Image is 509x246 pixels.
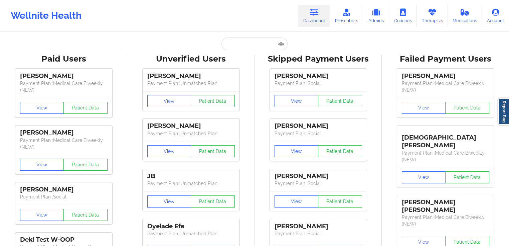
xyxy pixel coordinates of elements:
[20,236,108,244] div: Deki Test W-OOP
[402,171,446,183] button: View
[275,180,362,187] p: Payment Plan : Social
[275,130,362,137] p: Payment Plan : Social
[318,95,362,107] button: Patient Data
[20,186,108,193] div: [PERSON_NAME]
[275,145,319,157] button: View
[402,72,489,80] div: [PERSON_NAME]
[20,159,64,171] button: View
[63,209,108,221] button: Patient Data
[20,72,108,80] div: [PERSON_NAME]
[191,95,235,107] button: Patient Data
[20,129,108,137] div: [PERSON_NAME]
[402,80,489,93] p: Payment Plan : Medical Care Biweekly (NEW)
[147,230,235,237] p: Payment Plan : Unmatched Plan
[318,195,362,208] button: Patient Data
[259,54,377,64] div: Skipped Payment Users
[298,5,330,27] a: Dashboard
[147,172,235,180] div: JB
[330,5,363,27] a: Prescribers
[363,5,389,27] a: Admins
[147,72,235,80] div: [PERSON_NAME]
[147,122,235,130] div: [PERSON_NAME]
[275,230,362,237] p: Payment Plan : Social
[482,5,509,27] a: Account
[318,145,362,157] button: Patient Data
[275,122,362,130] div: [PERSON_NAME]
[20,137,108,150] p: Payment Plan : Medical Care Biweekly (NEW)
[402,129,489,149] div: [DEMOGRAPHIC_DATA][PERSON_NAME]
[147,223,235,230] div: Oyelade Efe
[275,72,362,80] div: [PERSON_NAME]
[275,172,362,180] div: [PERSON_NAME]
[386,54,504,64] div: Failed Payment Users
[402,214,489,227] p: Payment Plan : Medical Care Biweekly (NEW)
[275,80,362,87] p: Payment Plan : Social
[63,159,108,171] button: Patient Data
[147,95,191,107] button: View
[20,102,64,114] button: View
[275,195,319,208] button: View
[389,5,417,27] a: Coaches
[147,130,235,137] p: Payment Plan : Unmatched Plan
[147,180,235,187] p: Payment Plan : Unmatched Plan
[445,171,489,183] button: Patient Data
[275,95,319,107] button: View
[402,198,489,214] div: [PERSON_NAME] [PERSON_NAME]
[5,54,123,64] div: Paid Users
[147,80,235,87] p: Payment Plan : Unmatched Plan
[20,80,108,93] p: Payment Plan : Medical Care Biweekly (NEW)
[275,223,362,230] div: [PERSON_NAME]
[20,209,64,221] button: View
[191,195,235,208] button: Patient Data
[448,5,482,27] a: Medications
[498,98,509,125] a: Report Bug
[147,195,191,208] button: View
[402,150,489,163] p: Payment Plan : Medical Care Biweekly (NEW)
[132,54,250,64] div: Unverified Users
[417,5,448,27] a: Therapists
[445,102,489,114] button: Patient Data
[63,102,108,114] button: Patient Data
[20,193,108,200] p: Payment Plan : Social
[191,145,235,157] button: Patient Data
[402,102,446,114] button: View
[147,145,191,157] button: View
